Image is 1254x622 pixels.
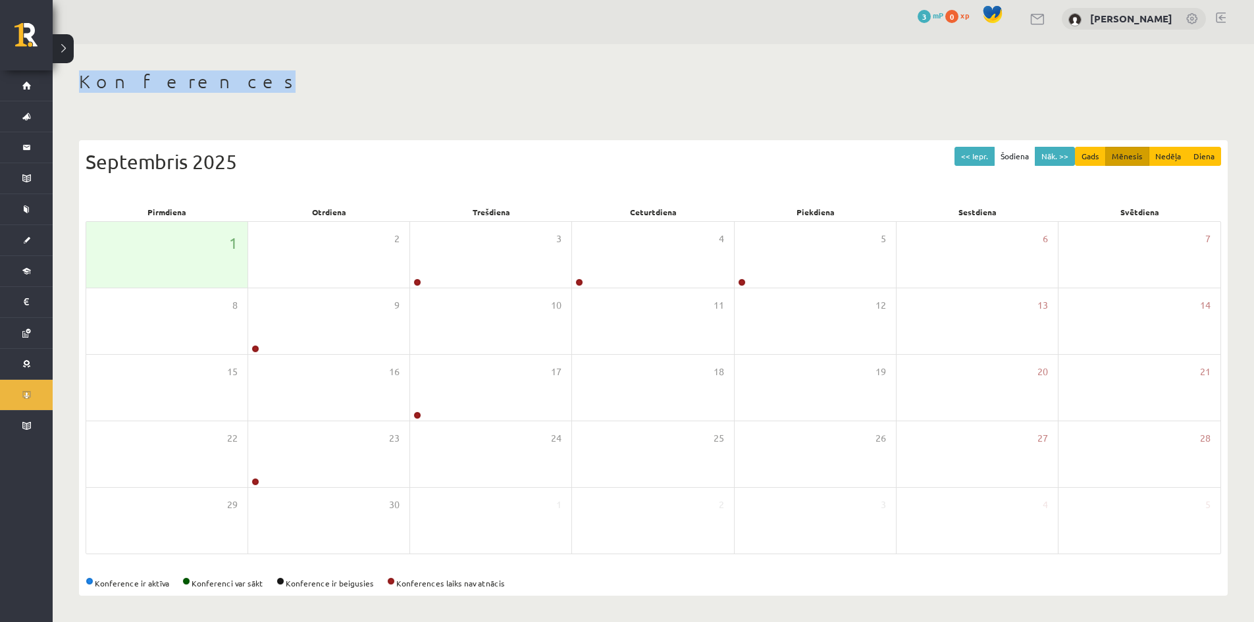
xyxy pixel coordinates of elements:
div: Piekdiena [735,203,897,221]
button: Šodiena [994,147,1035,166]
span: 22 [227,431,238,446]
a: [PERSON_NAME] [1090,12,1172,25]
button: Nedēļa [1149,147,1188,166]
div: Otrdiena [248,203,409,221]
a: Rīgas 1. Tālmācības vidusskola [14,23,53,56]
span: 28 [1200,431,1211,446]
span: 2 [394,232,400,246]
span: 18 [714,365,724,379]
a: 3 mP [918,10,943,20]
span: 19 [875,365,886,379]
span: 8 [232,298,238,313]
button: << Iepr. [954,147,995,166]
span: 14 [1200,298,1211,313]
span: 9 [394,298,400,313]
span: 11 [714,298,724,313]
h1: Konferences [79,70,1228,93]
span: 10 [551,298,562,313]
span: 26 [875,431,886,446]
span: 1 [556,498,562,512]
span: 3 [556,232,562,246]
span: 17 [551,365,562,379]
button: Gads [1075,147,1106,166]
span: 29 [227,498,238,512]
span: xp [960,10,969,20]
span: 15 [227,365,238,379]
span: 1 [229,232,238,254]
button: Nāk. >> [1035,147,1075,166]
span: 5 [1205,498,1211,512]
span: 21 [1200,365,1211,379]
span: 6 [1043,232,1048,246]
div: Trešdiena [410,203,572,221]
button: Mēnesis [1105,147,1149,166]
span: 23 [389,431,400,446]
span: 20 [1037,365,1048,379]
button: Diena [1187,147,1221,166]
span: 27 [1037,431,1048,446]
span: 7 [1205,232,1211,246]
div: Sestdiena [897,203,1058,221]
span: 30 [389,498,400,512]
span: 4 [719,232,724,246]
div: Septembris 2025 [86,147,1221,176]
span: mP [933,10,943,20]
span: 25 [714,431,724,446]
span: 3 [918,10,931,23]
div: Pirmdiena [86,203,248,221]
span: 16 [389,365,400,379]
span: 4 [1043,498,1048,512]
span: 24 [551,431,562,446]
span: 5 [881,232,886,246]
span: 3 [881,498,886,512]
span: 13 [1037,298,1048,313]
div: Svētdiena [1059,203,1221,221]
span: 0 [945,10,958,23]
div: Ceturtdiena [572,203,734,221]
a: 0 xp [945,10,976,20]
span: 12 [875,298,886,313]
div: Konference ir aktīva Konferenci var sākt Konference ir beigusies Konferences laiks nav atnācis [86,577,1221,589]
span: 2 [719,498,724,512]
img: Marko Osemļjaks [1068,13,1082,26]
